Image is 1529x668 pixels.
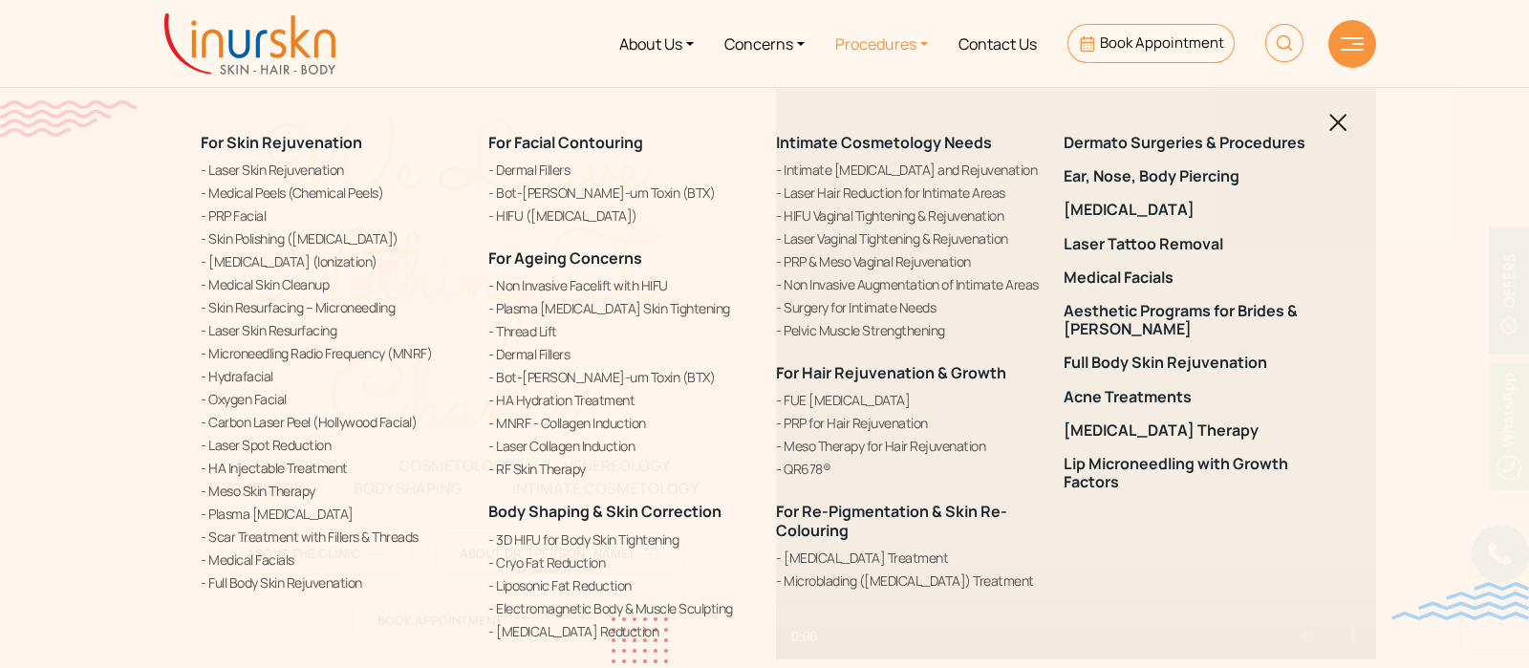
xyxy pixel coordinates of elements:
span: Book Appointment [1100,32,1224,53]
a: Oxygen Facial [201,389,465,409]
a: Bot-[PERSON_NAME]-um Toxin (BTX) [488,183,753,203]
a: Electromagnetic Body & Muscle Sculpting [488,598,753,618]
a: For Facial Contouring [488,132,643,153]
img: inurskn-logo [164,13,335,75]
a: Carbon Laser Peel (Hollywood Facial) [201,412,465,432]
img: blackclosed [1329,114,1347,132]
a: HA Hydration Treatment [488,390,753,410]
a: Medical Facials [1064,269,1328,287]
a: RF Skin Therapy [488,459,753,479]
a: Meso Therapy for Hair Rejuvenation [776,436,1041,456]
a: Surgery for Intimate Needs [776,297,1041,317]
a: Scar Treatment with Fillers & Threads [201,527,465,547]
a: Intimate [MEDICAL_DATA] and Rejuvenation [776,160,1041,180]
a: [MEDICAL_DATA] [1064,201,1328,219]
a: About Us [604,8,709,79]
a: Non Invasive Facelift with HIFU [488,275,753,295]
a: HA Injectable Treatment [201,458,465,478]
a: Pelvic Muscle Strengthening [776,320,1041,340]
a: [MEDICAL_DATA] Reduction [488,621,753,641]
a: Non Invasive Augmentation of Intimate Areas [776,274,1041,294]
a: PRP & Meso Vaginal Rejuvenation [776,251,1041,271]
a: For Re-Pigmentation & Skin Re-Colouring [776,501,1007,540]
a: For Hair Rejuvenation & Growth [776,362,1006,383]
a: Dermal Fillers [488,160,753,180]
a: Laser Tattoo Removal [1064,235,1328,253]
a: Plasma [MEDICAL_DATA] [201,504,465,524]
a: HIFU Vaginal Tightening & Rejuvenation [776,205,1041,226]
a: [MEDICAL_DATA] Therapy [1064,421,1328,440]
a: For Skin Rejuvenation [201,132,362,153]
a: Skin Resurfacing – Microneedling [201,297,465,317]
a: Book Appointment [1067,24,1235,63]
a: Liposonic Fat Reduction [488,575,753,595]
a: Thread Lift [488,321,753,341]
a: Concerns [709,8,820,79]
img: HeaderSearch [1265,24,1303,62]
a: PRP for Hair Rejuvenation [776,413,1041,433]
a: Laser Collagen Induction [488,436,753,456]
a: Intimate Cosmetology Needs [776,132,992,153]
a: Dermal Fillers [488,344,753,364]
a: Medical Peels (Chemical Peels) [201,183,465,203]
a: PRP Facial [201,205,465,226]
a: Laser Spot Reduction [201,435,465,455]
a: MNRF - Collagen Induction [488,413,753,433]
a: Bot-[PERSON_NAME]-um Toxin (BTX) [488,367,753,387]
a: QR678® [776,459,1041,479]
a: [MEDICAL_DATA] (Ionization) [201,251,465,271]
a: Acne Treatments [1064,388,1328,406]
a: Skin Polishing ([MEDICAL_DATA]) [201,228,465,248]
a: [MEDICAL_DATA] Treatment [776,548,1041,568]
a: Full Body Skin Rejuvenation [1064,354,1328,372]
a: Cryo Fat Reduction [488,552,753,572]
a: Laser Skin Rejuvenation [201,160,465,180]
a: Lip Microneedling with Growth Factors [1064,455,1328,491]
a: Medical Skin Cleanup [201,274,465,294]
a: Body Shaping & Skin Correction [488,501,721,522]
img: bluewave [1391,582,1529,620]
a: Contact Us [943,8,1052,79]
a: Medical Facials [201,549,465,570]
a: For Ageing Concerns [488,248,642,269]
a: FUE [MEDICAL_DATA] [776,390,1041,410]
a: Hydrafacial [201,366,465,386]
a: Laser Hair Reduction for Intimate Areas [776,183,1041,203]
a: Meso Skin Therapy [201,481,465,501]
a: Ear, Nose, Body Piercing [1064,167,1328,185]
a: Plasma [MEDICAL_DATA] Skin Tightening [488,298,753,318]
a: Aesthetic Programs for Brides & [PERSON_NAME] [1064,302,1328,338]
img: hamLine.svg [1341,37,1364,51]
a: Microneedling Radio Frequency (MNRF) [201,343,465,363]
a: Full Body Skin Rejuvenation [201,572,465,593]
a: Procedures [820,8,943,79]
a: Laser Skin Resurfacing [201,320,465,340]
a: Dermato Surgeries & Procedures [1064,134,1328,152]
a: Microblading ([MEDICAL_DATA]) Treatment [776,571,1041,591]
a: Laser Vaginal Tightening & Rejuvenation [776,228,1041,248]
a: 3D HIFU for Body Skin Tightening [488,529,753,549]
a: HIFU ([MEDICAL_DATA]) [488,205,753,226]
